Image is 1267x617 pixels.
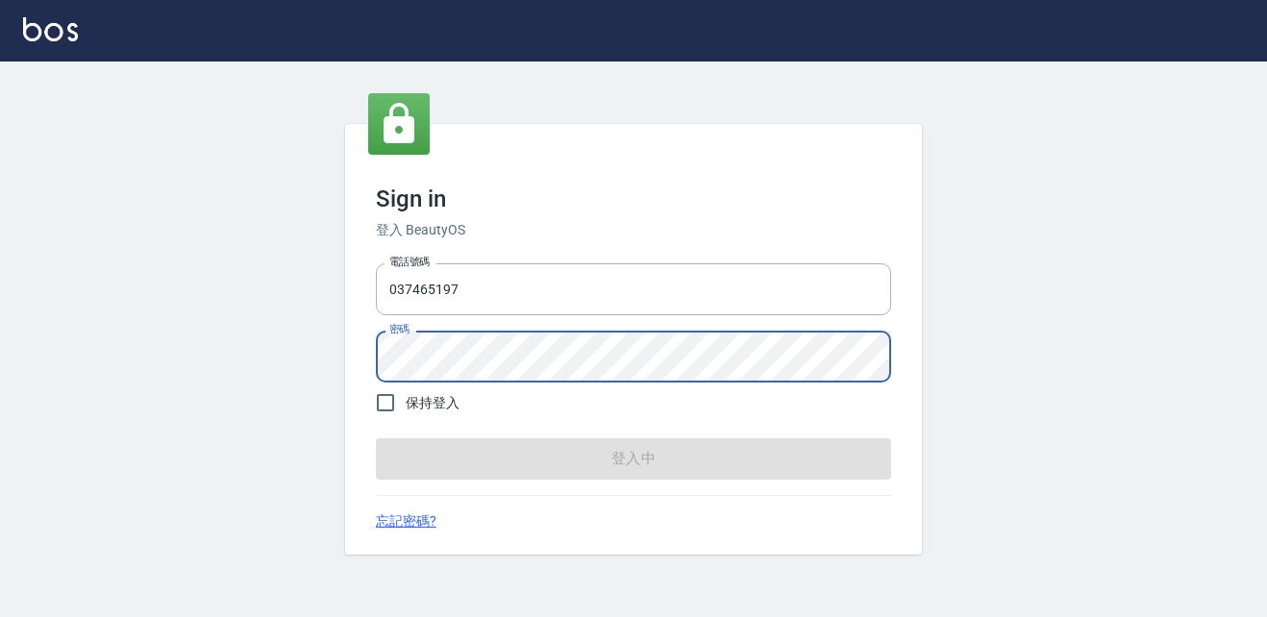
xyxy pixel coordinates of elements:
a: 忘記密碼? [376,511,436,531]
h3: Sign in [376,185,891,212]
label: 電話號碼 [389,255,430,269]
span: 保持登入 [406,393,460,413]
label: 密碼 [389,322,410,336]
h6: 登入 BeautyOS [376,220,891,240]
img: Logo [23,17,78,41]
